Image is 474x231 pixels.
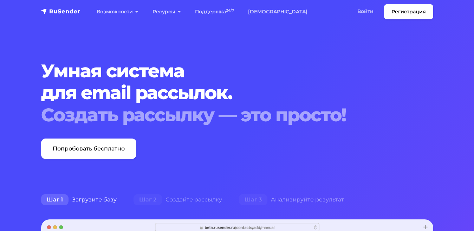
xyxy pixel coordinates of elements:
div: Анализируйте результат [230,193,352,207]
a: Поддержка24/7 [188,5,241,19]
a: Ресурсы [145,5,188,19]
img: RuSender [41,8,80,15]
h1: Умная система для email рассылок. [41,60,433,126]
a: Войти [350,4,381,19]
a: Попробовать бесплатно [41,139,136,159]
a: Возможности [90,5,145,19]
span: Шаг 1 [41,194,69,205]
div: Создать рассылку — это просто! [41,104,433,126]
div: Создайте рассылку [125,193,230,207]
a: Регистрация [384,4,433,19]
a: [DEMOGRAPHIC_DATA] [241,5,314,19]
div: Загрузите базу [33,193,125,207]
span: Шаг 3 [239,194,267,205]
sup: 24/7 [226,8,234,13]
span: Шаг 2 [134,194,162,205]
